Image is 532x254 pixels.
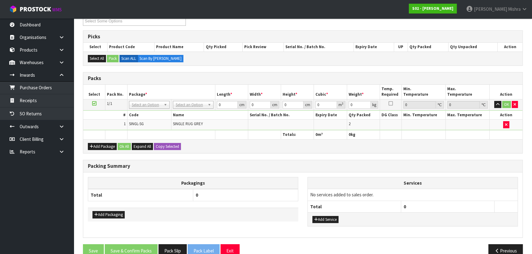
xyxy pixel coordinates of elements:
[132,143,153,150] button: Expand All
[312,216,338,223] button: Add Service
[314,111,347,120] th: Expiry Date
[474,6,507,12] span: [PERSON_NAME]
[83,85,105,99] th: Select
[88,75,518,81] h3: Packs
[88,143,117,150] button: Add Package
[490,85,522,99] th: Action
[238,101,246,109] div: cm
[88,55,106,62] button: Select All
[436,101,444,109] div: ℃
[83,43,107,51] th: Select
[171,111,248,120] th: Name
[380,111,402,120] th: DG Class
[308,201,401,212] th: Total
[281,130,314,139] th: Totals:
[88,177,298,189] th: Packagings
[124,121,126,126] span: 1
[88,163,518,169] h3: Packing Summary
[88,34,518,40] h3: Picks
[349,121,350,126] span: 2
[271,101,279,109] div: cm
[176,101,205,109] span: Select an Option
[342,102,343,106] sup: 3
[248,85,281,99] th: Width
[83,111,127,120] th: #
[508,6,521,12] span: Mishra
[20,5,51,13] span: ProStock
[204,43,243,51] th: Qty Picked
[248,111,314,120] th: Serial No. / Batch No.
[354,43,394,51] th: Expiry Date
[497,43,522,51] th: Action
[404,204,406,210] span: 0
[107,101,112,106] span: 1/1
[134,144,151,149] span: Expand All
[88,189,193,201] th: Total
[138,55,183,62] label: Scan By [PERSON_NAME]
[448,43,498,51] th: Qty Unpacked
[92,211,125,218] button: Add Packaging
[347,130,380,139] th: kg
[502,101,511,108] button: OK
[154,143,181,150] button: Copy Selected
[308,189,518,201] td: No services added to sales order.
[107,55,119,62] button: Pack
[394,43,408,51] th: UP
[347,85,380,99] th: Weight
[155,43,204,51] th: Product Name
[196,192,198,198] span: 0
[490,111,522,120] th: Action
[107,43,154,51] th: Product Code
[412,6,453,11] strong: S02 - [PERSON_NAME]
[215,85,248,99] th: Length
[337,101,345,109] div: m
[347,111,380,120] th: Qty Packed
[349,132,351,137] span: 0
[446,85,490,99] th: Max. Temperature
[314,85,347,99] th: Cubic
[380,85,402,99] th: Temp. Required
[118,143,131,150] button: Ok All
[480,101,488,109] div: ℃
[402,85,446,99] th: Min. Temperature
[105,85,127,99] th: Pack No.
[308,177,518,189] th: Services
[281,85,314,99] th: Height
[284,43,354,51] th: Serial No. / Batch No.
[127,85,215,99] th: Package
[402,111,446,120] th: Min. Temperature
[315,132,318,137] span: 0
[129,121,144,126] span: SINGL-SG
[371,101,378,109] div: kg
[52,7,62,13] small: WMS
[173,121,203,126] span: SINGLE RUG GREY
[409,4,457,13] a: S02 - [PERSON_NAME]
[303,101,312,109] div: cm
[132,101,161,109] span: Select an Option
[408,43,448,51] th: Qty Packed
[127,111,171,120] th: Code
[446,111,490,120] th: Max. Temperature
[119,55,138,62] label: Scan ALL
[314,130,347,139] th: m³
[243,43,284,51] th: Pick Review
[9,5,17,13] img: cube-alt.png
